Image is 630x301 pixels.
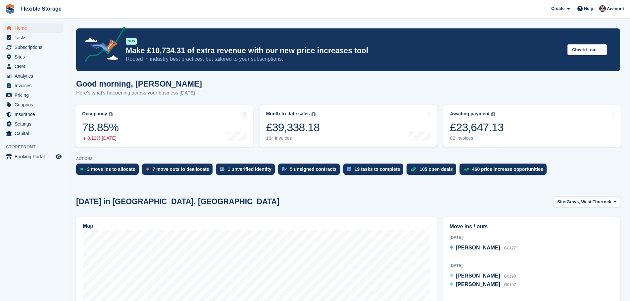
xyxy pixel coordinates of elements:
[347,167,351,171] img: task-75834270c22a3079a89374b754ae025e5fb1db73e45f91037f5363f120a921f8.svg
[460,164,550,178] a: 460 price increase opportunities
[216,164,278,178] a: 1 unverified identity
[3,129,63,138] a: menu
[566,199,611,205] span: Grays, West Thurrock
[3,110,63,119] a: menu
[491,112,495,116] img: icon-info-grey-7440780725fd019a000dd9b08b2336e03edf1995a4989e88bcd33f0948082b44.svg
[82,121,119,134] div: 78.85%
[450,223,614,231] h2: Move ins / outs
[472,167,543,172] div: 460 price increase opportunities
[76,89,202,97] p: Here's what's happening across your business [DATE]
[15,119,54,129] span: Settings
[15,43,54,52] span: Subscriptions
[80,167,84,171] img: move_ins_to_allocate_icon-fdf77a2bb77ea45bf5b3d319d69a93e2d87916cf1d5bf7949dd705db3b84f3ca.svg
[266,121,320,134] div: £39,338.18
[450,272,516,281] a: [PERSON_NAME] G0198
[355,167,400,172] div: 19 tasks to complete
[599,5,606,12] img: Rachael Fisher
[126,38,137,45] div: NEW
[343,164,407,178] a: 19 tasks to complete
[55,153,63,161] a: Preview store
[450,263,614,269] div: [DATE]
[3,23,63,33] a: menu
[228,167,271,172] div: 1 unverified identity
[3,81,63,90] a: menu
[146,167,149,171] img: move_outs_to_deallocate_icon-f764333ba52eb49d3ac5e1228854f67142a1ed5810a6f6cc68b1a99e826820c5.svg
[312,112,315,116] img: icon-info-grey-7440780725fd019a000dd9b08b2336e03edf1995a4989e88bcd33f0948082b44.svg
[411,167,416,171] img: deal-1b604bf984904fb50ccaf53a9ad4b4a5d6e5aea283cecdc64d6e3604feb123c2.svg
[584,5,593,12] span: Help
[15,52,54,61] span: Sites
[3,43,63,52] a: menu
[126,46,562,56] p: Make £10,734.31 of extra revenue with our new price increases tool
[504,246,516,250] span: G0127
[3,33,63,42] a: menu
[551,5,564,12] span: Create
[5,4,15,14] img: stora-icon-8386f47178a22dfd0bd8f6a31ec36ba5ce8667c1dd55bd0f319d3a0aa187defe.svg
[76,164,142,178] a: 3 move ins to allocate
[282,167,287,171] img: contract_signature_icon-13c848040528278c33f63329250d36e43548de30e8caae1d1a13099fd9432cc5.svg
[87,167,135,172] div: 3 move ins to allocate
[450,111,490,117] div: Awaiting payment
[607,6,624,12] span: Account
[15,110,54,119] span: Insurance
[456,273,500,279] span: [PERSON_NAME]
[3,100,63,109] a: menu
[15,100,54,109] span: Coupons
[15,152,54,161] span: Booking Portal
[15,91,54,100] span: Pricing
[76,197,279,206] h2: [DATE] in [GEOGRAPHIC_DATA], [GEOGRAPHIC_DATA]
[3,71,63,81] a: menu
[463,168,469,171] img: price_increase_opportunities-93ffe204e8149a01c8c9dc8f82e8f89637d9d84a8eef4429ea346261dce0b2c0.svg
[142,164,216,178] a: 7 move outs to deallocate
[266,111,310,117] div: Month-to-date sales
[3,91,63,100] a: menu
[504,274,516,279] span: G0198
[15,71,54,81] span: Analytics
[3,119,63,129] a: menu
[450,281,516,289] a: [PERSON_NAME] G0107
[504,282,516,287] span: G0107
[260,105,437,147] a: Month-to-date sales £39,338.18 164 invoices
[450,235,614,241] div: [DATE]
[450,135,504,141] div: 82 invoices
[419,167,453,172] div: 105 open deals
[443,105,621,147] a: Awaiting payment £23,647.13 82 invoices
[3,52,63,61] a: menu
[79,27,125,64] img: price-adjustments-announcement-icon-8257ccfd72463d97f412b2fc003d46551f7dbcb40ab6d574587a9cd5c0d94...
[126,56,562,63] p: Rooted in industry best practices, but tailored to your subscriptions.
[3,62,63,71] a: menu
[450,121,504,134] div: £23,647.13
[567,44,607,55] button: Check it out →
[407,164,459,178] a: 105 open deals
[15,81,54,90] span: Invoices
[76,79,202,88] h1: Good morning, [PERSON_NAME]
[75,105,253,147] a: Occupancy 78.85% 0.12% [DATE]
[266,135,320,141] div: 164 invoices
[18,3,64,14] a: Flexible Storage
[15,33,54,42] span: Tasks
[3,152,63,161] a: menu
[15,129,54,138] span: Capital
[456,245,500,250] span: [PERSON_NAME]
[456,282,500,287] span: [PERSON_NAME]
[554,196,620,207] button: Site: Grays, West Thurrock
[83,223,93,229] h2: Map
[220,167,224,171] img: verify_identity-adf6edd0f0f0b5bbfe63781bf79b02c33cf7c696d77639b501bdc392416b5a36.svg
[82,111,107,117] div: Occupancy
[76,157,620,161] p: ACTIONS
[557,199,566,205] span: Site:
[278,164,343,178] a: 5 unsigned contracts
[109,112,113,116] img: icon-info-grey-7440780725fd019a000dd9b08b2336e03edf1995a4989e88bcd33f0948082b44.svg
[450,244,516,252] a: [PERSON_NAME] G0127
[15,62,54,71] span: CRM
[6,144,66,150] span: Storefront
[290,167,337,172] div: 5 unsigned contracts
[153,167,209,172] div: 7 move outs to deallocate
[82,135,119,141] div: 0.12% [DATE]
[15,23,54,33] span: Home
